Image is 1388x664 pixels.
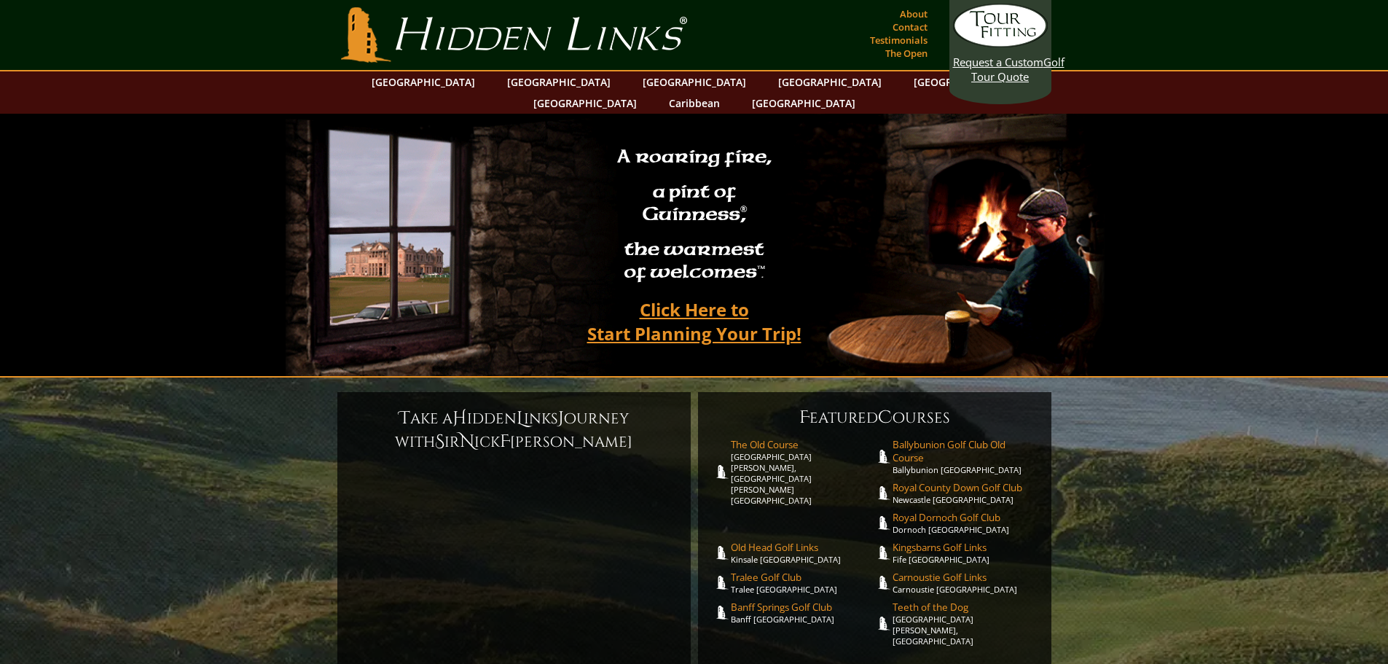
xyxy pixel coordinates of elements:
[893,438,1037,464] span: Ballybunion Golf Club Old Course
[893,541,1037,565] a: Kingsbarns Golf LinksFife [GEOGRAPHIC_DATA]
[352,407,676,453] h6: ake a idden inks ourney with ir ick [PERSON_NAME]
[896,4,931,24] a: About
[500,71,618,93] a: [GEOGRAPHIC_DATA]
[893,481,1037,505] a: Royal County Down Golf ClubNewcastle [GEOGRAPHIC_DATA]
[517,407,524,430] span: L
[558,407,564,430] span: J
[573,292,816,351] a: Click Here toStart Planning Your Trip!
[731,571,875,584] span: Tralee Golf Club
[731,438,875,451] span: The Old Course
[731,601,875,625] a: Banff Springs Golf ClubBanff [GEOGRAPHIC_DATA]
[893,601,1037,614] span: Teeth of the Dog
[731,571,875,595] a: Tralee Golf ClubTralee [GEOGRAPHIC_DATA]
[799,406,809,429] span: F
[526,93,644,114] a: [GEOGRAPHIC_DATA]
[878,406,893,429] span: C
[364,71,482,93] a: [GEOGRAPHIC_DATA]
[893,541,1037,554] span: Kingsbarns Golf Links
[608,139,781,292] h2: A roaring fire, a pint of Guinness , the warmest of welcomes™.
[893,438,1037,475] a: Ballybunion Golf Club Old CourseBallybunion [GEOGRAPHIC_DATA]
[745,93,863,114] a: [GEOGRAPHIC_DATA]
[953,55,1043,69] span: Request a Custom
[866,30,931,50] a: Testimonials
[893,481,1037,494] span: Royal County Down Golf Club
[435,430,444,453] span: S
[771,71,889,93] a: [GEOGRAPHIC_DATA]
[399,407,410,430] span: T
[882,43,931,63] a: The Open
[452,407,467,430] span: H
[731,541,875,565] a: Old Head Golf LinksKinsale [GEOGRAPHIC_DATA]
[953,4,1048,84] a: Request a CustomGolf Tour Quote
[635,71,753,93] a: [GEOGRAPHIC_DATA]
[713,406,1037,429] h6: eatured ourses
[500,430,510,453] span: F
[893,511,1037,524] span: Royal Dornoch Golf Club
[731,601,875,614] span: Banff Springs Golf Club
[893,601,1037,647] a: Teeth of the Dog[GEOGRAPHIC_DATA][PERSON_NAME], [GEOGRAPHIC_DATA]
[889,17,931,37] a: Contact
[460,430,474,453] span: N
[906,71,1024,93] a: [GEOGRAPHIC_DATA]
[731,541,875,554] span: Old Head Golf Links
[893,511,1037,535] a: Royal Dornoch Golf ClubDornoch [GEOGRAPHIC_DATA]
[731,438,875,506] a: The Old Course[GEOGRAPHIC_DATA][PERSON_NAME], [GEOGRAPHIC_DATA][PERSON_NAME] [GEOGRAPHIC_DATA]
[893,571,1037,584] span: Carnoustie Golf Links
[893,571,1037,595] a: Carnoustie Golf LinksCarnoustie [GEOGRAPHIC_DATA]
[662,93,727,114] a: Caribbean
